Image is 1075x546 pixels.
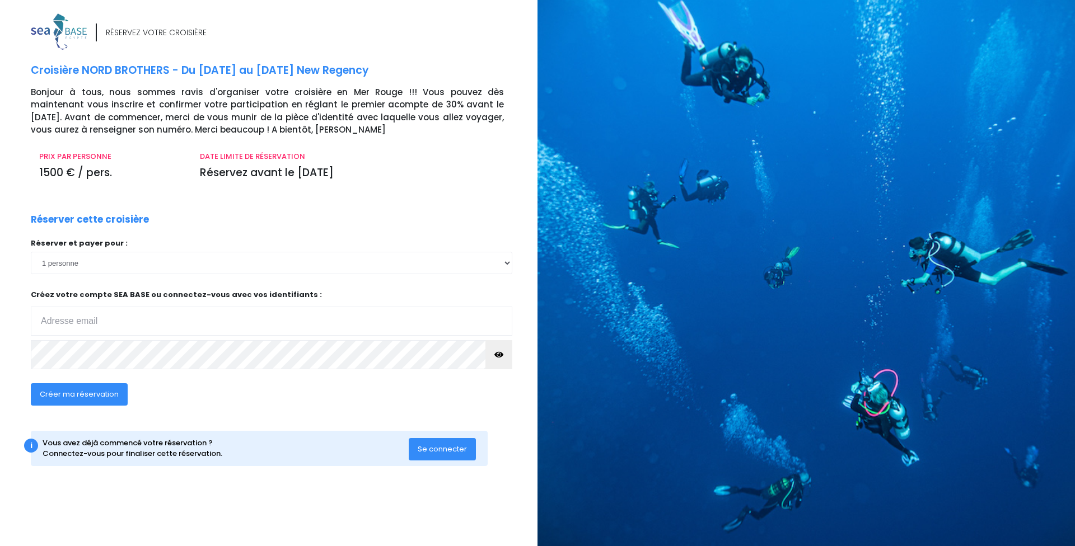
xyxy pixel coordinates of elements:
[200,151,504,162] p: DATE LIMITE DE RÉSERVATION
[31,289,512,336] p: Créez votre compte SEA BASE ou connectez-vous avec vos identifiants :
[418,444,467,454] span: Se connecter
[31,86,529,136] p: Bonjour à tous, nous sommes ravis d'organiser votre croisière en Mer Rouge !!! Vous pouvez dès ma...
[24,439,38,453] div: i
[31,307,512,336] input: Adresse email
[31,63,529,79] p: Croisière NORD BROTHERS - Du [DATE] au [DATE] New Regency
[39,151,183,162] p: PRIX PAR PERSONNE
[409,444,476,453] a: Se connecter
[31,238,512,249] p: Réserver et payer pour :
[31,383,128,406] button: Créer ma réservation
[106,27,207,39] div: RÉSERVEZ VOTRE CROISIÈRE
[31,13,87,50] img: logo_color1.png
[40,389,119,399] span: Créer ma réservation
[43,437,409,459] div: Vous avez déjà commencé votre réservation ? Connectez-vous pour finaliser cette réservation.
[409,438,476,460] button: Se connecter
[31,213,149,227] p: Réserver cette croisière
[200,165,504,181] p: Réservez avant le [DATE]
[39,165,183,181] p: 1500 € / pers.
